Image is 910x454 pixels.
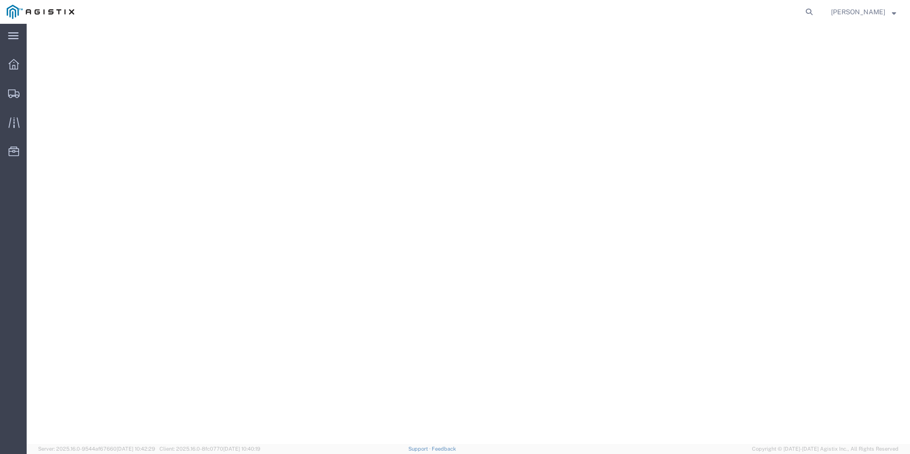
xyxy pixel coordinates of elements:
span: Server: 2025.16.0-9544af67660 [38,446,155,452]
a: Feedback [432,446,456,452]
span: [DATE] 10:42:29 [117,446,155,452]
img: logo [7,5,74,19]
span: Client: 2025.16.0-8fc0770 [159,446,260,452]
span: [DATE] 10:40:19 [223,446,260,452]
span: Corey Keys [831,7,885,17]
span: Copyright © [DATE]-[DATE] Agistix Inc., All Rights Reserved [752,445,899,453]
a: Support [408,446,432,452]
iframe: FS Legacy Container [27,24,910,444]
button: [PERSON_NAME] [831,6,897,18]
